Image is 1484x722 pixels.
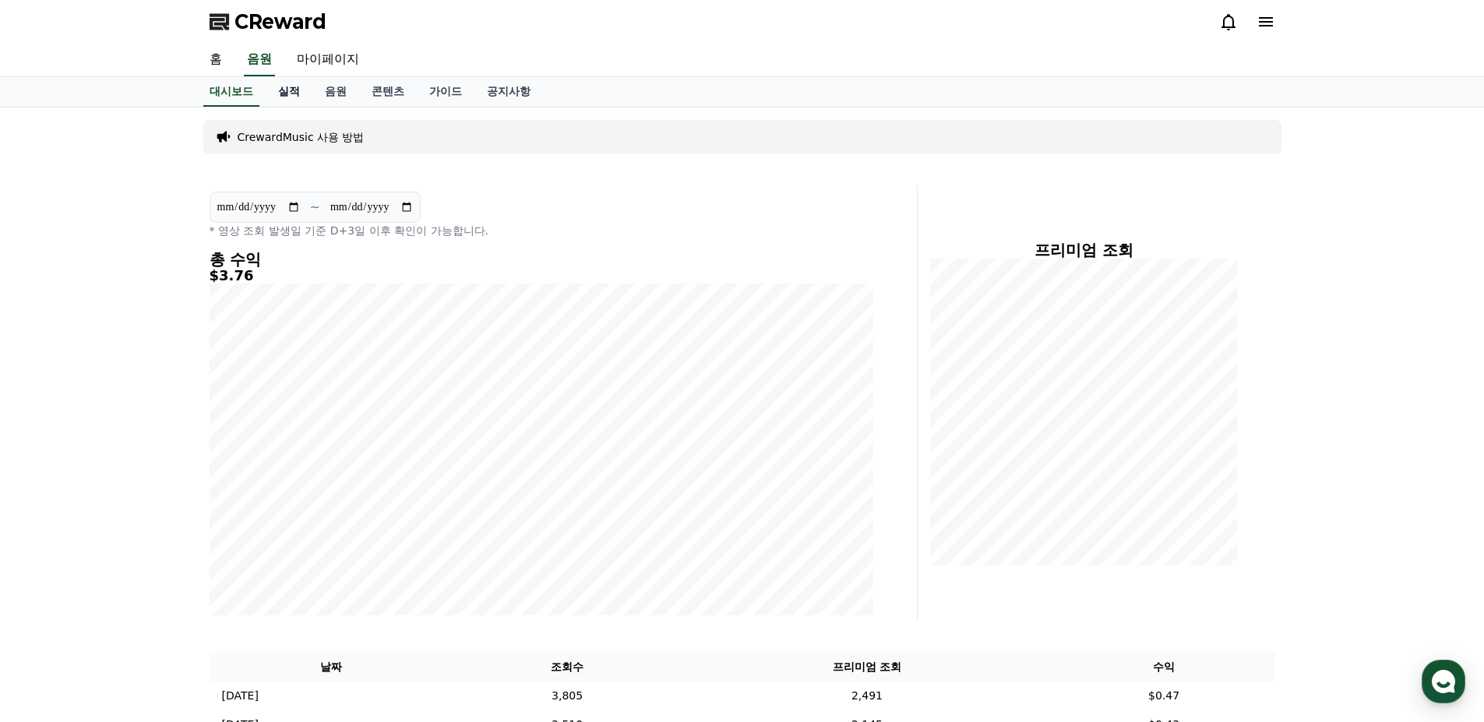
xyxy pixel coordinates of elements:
[103,494,201,533] a: 대화
[210,268,873,284] h5: $3.76
[417,77,474,107] a: 가이드
[359,77,417,107] a: 콘텐츠
[681,653,1052,681] th: 프리미엄 조회
[284,44,372,76] a: 마이페이지
[143,518,161,530] span: 대화
[244,44,275,76] a: 음원
[49,517,58,530] span: 홈
[681,681,1052,710] td: 2,491
[210,223,873,238] p: * 영상 조회 발생일 기준 D+3일 이후 확인이 가능합니다.
[312,77,359,107] a: 음원
[1053,681,1275,710] td: $0.47
[930,241,1238,259] h4: 프리미엄 조회
[474,77,543,107] a: 공지사항
[210,653,453,681] th: 날짜
[238,129,365,145] a: CrewardMusic 사용 방법
[203,77,259,107] a: 대시보드
[453,681,681,710] td: 3,805
[241,517,259,530] span: 설정
[197,44,234,76] a: 홈
[310,198,320,217] p: ~
[234,9,326,34] span: CReward
[210,9,326,34] a: CReward
[210,251,873,268] h4: 총 수익
[201,494,299,533] a: 설정
[453,653,681,681] th: 조회수
[222,688,259,704] p: [DATE]
[5,494,103,533] a: 홈
[266,77,312,107] a: 실적
[1053,653,1275,681] th: 수익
